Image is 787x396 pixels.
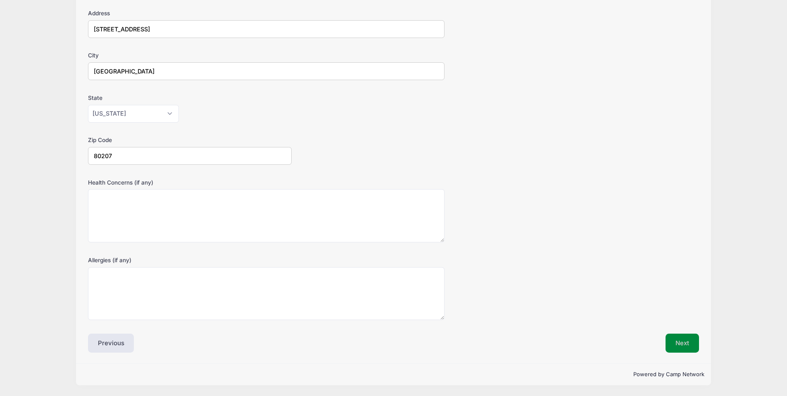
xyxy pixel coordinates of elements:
[88,334,134,353] button: Previous
[88,51,292,59] label: City
[666,334,699,353] button: Next
[88,136,292,144] label: Zip Code
[88,147,292,165] input: xxxxx
[88,256,292,264] label: Allergies (if any)
[88,178,292,187] label: Health Concerns (if any)
[83,370,704,379] p: Powered by Camp Network
[88,9,292,17] label: Address
[88,94,292,102] label: State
